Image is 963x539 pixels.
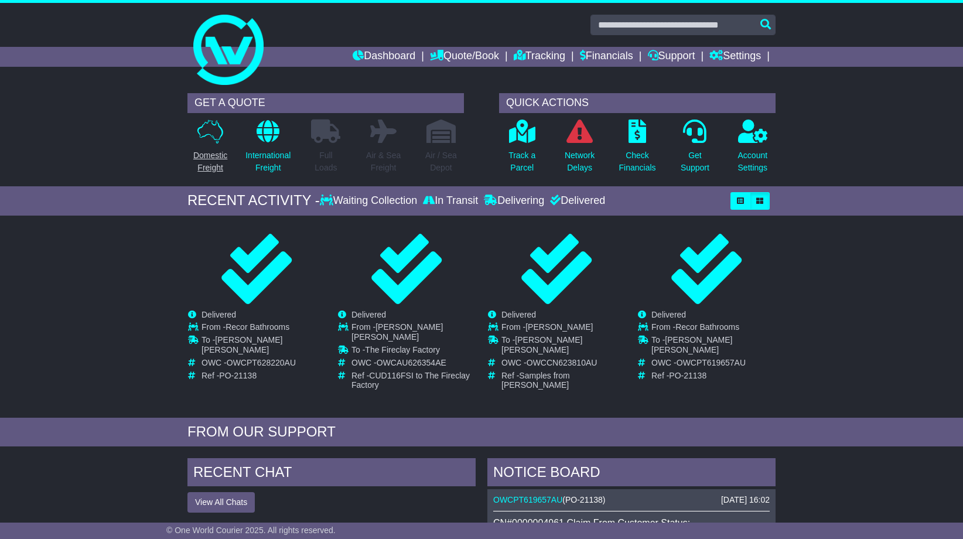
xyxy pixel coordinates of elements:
div: RECENT ACTIVITY - [187,192,320,209]
span: © One World Courier 2025. All rights reserved. [166,526,336,535]
td: Ref - [501,371,625,391]
td: To - [202,335,325,358]
a: GetSupport [680,119,710,180]
td: From - [651,322,775,335]
span: CUD116FSI to The Fireclay Factory [351,371,470,390]
p: International Freight [245,149,291,174]
span: Delivered [651,310,686,319]
a: NetworkDelays [564,119,595,180]
div: Delivering [481,195,547,207]
td: OWC - [202,358,325,371]
span: Recor Bathrooms [226,322,289,332]
div: FROM OUR SUPPORT [187,424,776,441]
span: PO-21138 [565,495,603,504]
div: QUICK ACTIONS [499,93,776,113]
div: NOTICE BOARD [487,458,776,490]
td: To - [351,345,475,358]
p: Air / Sea Depot [425,149,457,174]
p: Network Delays [565,149,595,174]
span: [PERSON_NAME] [PERSON_NAME] [651,335,732,354]
a: CheckFinancials [619,119,657,180]
span: Samples from [PERSON_NAME] [501,371,570,390]
td: Ref - [651,371,775,381]
span: Delivered [351,310,386,319]
span: Delivered [202,310,236,319]
td: OWC - [501,358,625,371]
td: From - [351,322,475,345]
p: Account Settings [738,149,768,174]
div: Delivered [547,195,605,207]
p: Get Support [681,149,709,174]
p: Air & Sea Freight [366,149,401,174]
span: Delivered [501,310,536,319]
span: [PERSON_NAME] [PERSON_NAME] [351,322,443,342]
a: InternationalFreight [245,119,291,180]
span: [PERSON_NAME] [PERSON_NAME] [501,335,582,354]
td: OWC - [351,358,475,371]
div: RECENT CHAT [187,458,476,490]
td: From - [202,322,325,335]
div: GET A QUOTE [187,93,464,113]
span: PO-21138 [219,371,257,380]
a: Quote/Book [430,47,499,67]
a: AccountSettings [737,119,769,180]
p: Check Financials [619,149,656,174]
a: Support [648,47,695,67]
td: Ref - [202,371,325,381]
span: PO-21138 [669,371,706,380]
span: [PERSON_NAME] [525,322,593,332]
span: The Fireclay Factory [365,345,440,354]
span: OWCAU626354AE [377,358,446,367]
span: [PERSON_NAME] [PERSON_NAME] [202,335,282,354]
td: Ref - [351,371,475,391]
div: Waiting Collection [320,195,420,207]
p: Domestic Freight [193,149,227,174]
a: Financials [580,47,633,67]
td: From - [501,322,625,335]
span: OWCPT619657AU [677,358,746,367]
a: Tracking [514,47,565,67]
td: To - [651,335,775,358]
p: Full Loads [311,149,340,174]
span: OWCPT628220AU [227,358,296,367]
td: To - [501,335,625,358]
div: [DATE] 16:02 [721,495,770,505]
button: View All Chats [187,492,255,513]
span: Recor Bathrooms [675,322,739,332]
a: Settings [709,47,761,67]
p: Track a Parcel [508,149,535,174]
a: DomesticFreight [193,119,228,180]
a: Track aParcel [508,119,536,180]
div: ( ) [493,495,770,505]
td: OWC - [651,358,775,371]
a: Dashboard [353,47,415,67]
a: OWCPT619657AU [493,495,562,504]
div: In Transit [420,195,481,207]
span: OWCCN623810AU [527,358,597,367]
